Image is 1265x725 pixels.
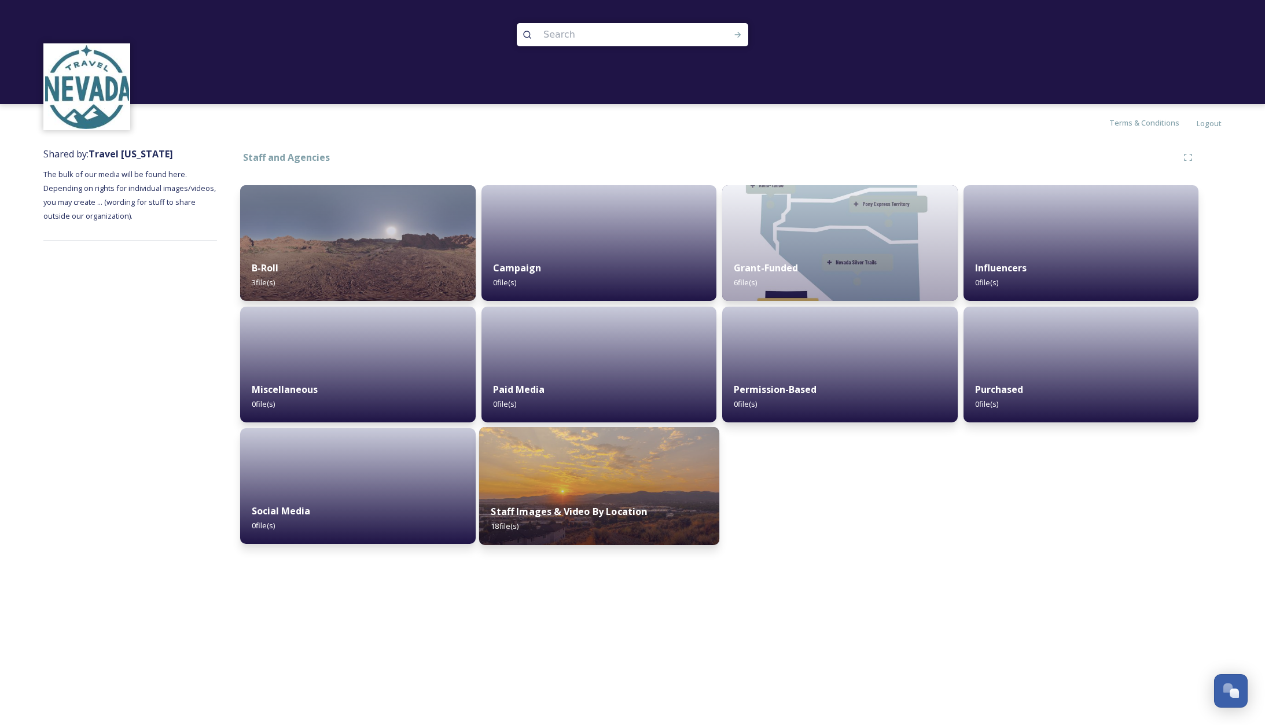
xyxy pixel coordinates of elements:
[252,277,275,288] span: 3 file(s)
[252,399,275,409] span: 0 file(s)
[45,45,129,129] img: download.jpeg
[493,399,516,409] span: 0 file(s)
[734,383,817,396] strong: Permission-Based
[89,148,173,160] strong: Travel [US_STATE]
[252,383,318,396] strong: Miscellaneous
[252,262,278,274] strong: B-Roll
[975,262,1027,274] strong: Influencers
[243,151,330,164] strong: Staff and Agencies
[1109,117,1179,128] span: Terms & Conditions
[491,505,647,518] strong: Staff Images & Video By Location
[734,262,798,274] strong: Grant-Funded
[1197,118,1222,128] span: Logout
[734,277,757,288] span: 6 file(s)
[491,521,518,531] span: 18 file(s)
[734,399,757,409] span: 0 file(s)
[722,185,958,301] img: 5d66b34e-4048-4132-9530-d55526e46d84.jpg
[43,169,218,221] span: The bulk of our media will be found here. Depending on rights for individual images/videos, you m...
[479,427,719,545] img: e5cb5a12-9eec-4bcb-9d7a-4ac6a43d6a30.jpg
[493,277,516,288] span: 0 file(s)
[538,22,696,47] input: Search
[240,185,476,301] img: 014d11f6-28eb-4c15-bfdc-a0c688befe64.jpg
[1109,116,1197,130] a: Terms & Conditions
[43,148,173,160] span: Shared by:
[975,277,998,288] span: 0 file(s)
[975,383,1023,396] strong: Purchased
[493,383,545,396] strong: Paid Media
[493,262,541,274] strong: Campaign
[975,399,998,409] span: 0 file(s)
[252,505,310,517] strong: Social Media
[1214,674,1248,708] button: Open Chat
[252,520,275,531] span: 0 file(s)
